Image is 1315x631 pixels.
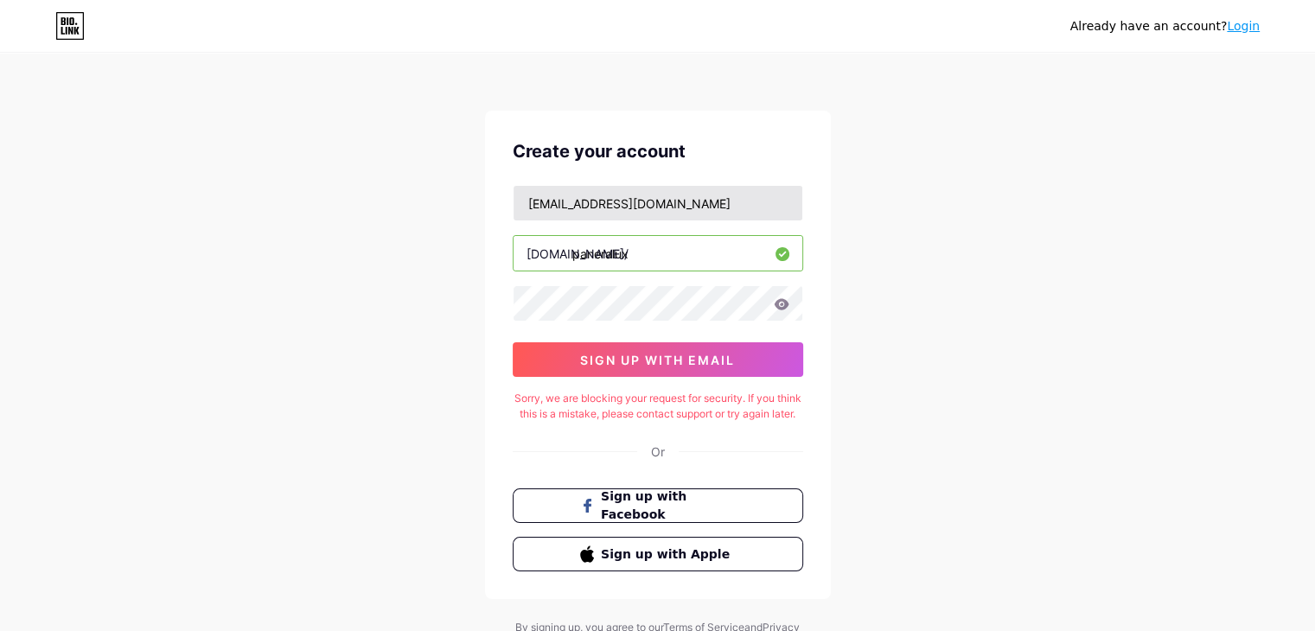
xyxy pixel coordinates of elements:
input: username [514,236,802,271]
span: Sign up with Facebook [601,488,735,524]
a: Login [1227,19,1260,33]
div: [DOMAIN_NAME]/ [527,245,629,263]
button: Sign up with Apple [513,537,803,571]
button: sign up with email [513,342,803,377]
div: Create your account [513,138,803,164]
div: Sorry, we are blocking your request for security. If you think this is a mistake, please contact ... [513,391,803,422]
div: Already have an account? [1070,17,1260,35]
div: Or [651,443,665,461]
span: sign up with email [580,353,735,367]
span: Sign up with Apple [601,545,735,564]
button: Sign up with Facebook [513,488,803,523]
input: Email [514,186,802,220]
